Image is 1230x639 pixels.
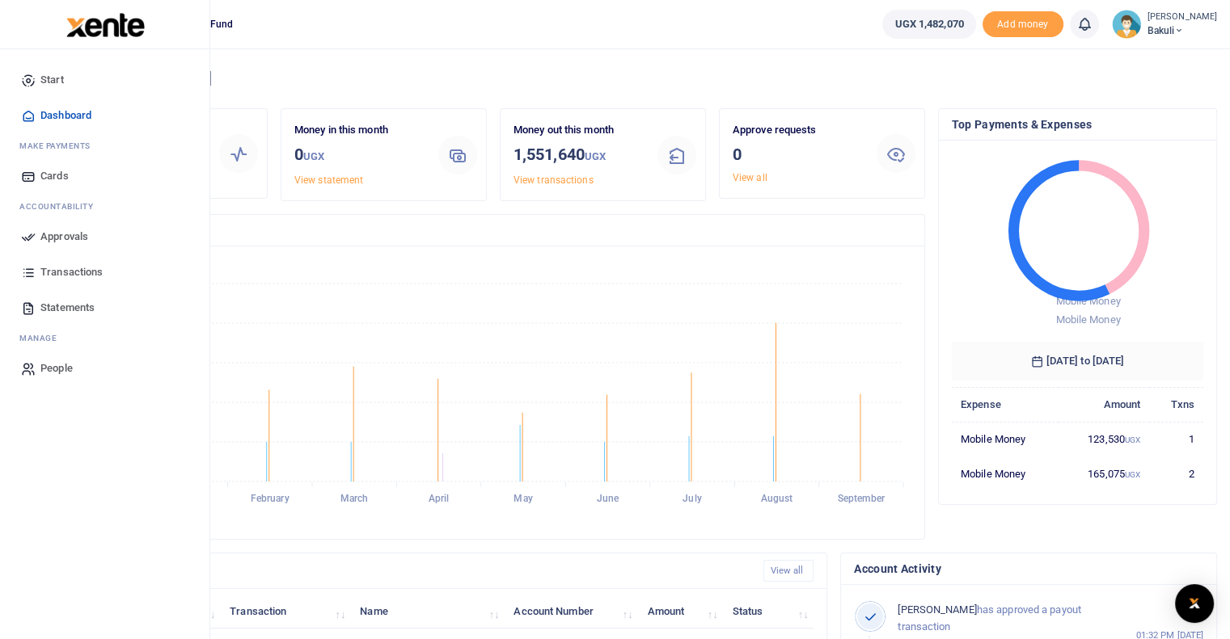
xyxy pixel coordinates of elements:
tspan: March [340,493,369,504]
a: People [13,351,197,386]
small: UGX [1125,435,1140,444]
li: M [13,326,197,351]
p: Money in this month [294,122,425,139]
a: Transactions [13,254,197,290]
th: Transaction: activate to sort column ascending [221,594,351,628]
tspan: August [761,493,793,504]
a: Cards [13,158,197,194]
tspan: April [429,493,450,504]
h3: 0 [294,142,425,169]
th: Amount [1059,387,1150,422]
span: Statements [40,300,95,316]
a: View all [733,172,767,183]
h4: Top Payments & Expenses [952,116,1203,133]
a: profile-user [PERSON_NAME] Bakuli [1112,10,1217,39]
li: Toup your wallet [983,11,1063,38]
p: Approve requests [733,122,864,139]
span: Bakuli [1148,23,1217,38]
span: Mobile Money [1055,313,1120,326]
li: Ac [13,194,197,219]
a: View all [763,560,814,582]
span: Transactions [40,264,103,280]
small: UGX [1125,470,1140,479]
h4: Recent Transactions [75,562,750,580]
h3: 1,551,640 [514,142,645,169]
td: 1 [1149,422,1203,456]
td: Mobile Money [952,456,1059,490]
tspan: February [251,493,290,504]
a: Add money [983,17,1063,29]
a: Approvals [13,219,197,254]
h3: 0 [733,142,864,166]
span: Mobile Money [1055,295,1120,307]
span: Add money [983,11,1063,38]
tspan: July [683,493,701,504]
small: UGX [303,150,324,162]
small: UGX [585,150,606,162]
a: View transactions [514,174,594,186]
h4: Account Activity [854,560,1203,578]
th: Amount: activate to sort column ascending [638,594,723,628]
span: Cards [40,168,69,184]
th: Txns [1149,387,1203,422]
p: Money out this month [514,122,645,139]
td: Mobile Money [952,422,1059,456]
span: UGX 1,482,070 [894,16,963,32]
a: UGX 1,482,070 [882,10,975,39]
span: ake Payments [27,140,91,152]
th: Account Number: activate to sort column ascending [505,594,638,628]
h6: [DATE] to [DATE] [952,342,1203,380]
tspan: June [597,493,619,504]
span: People [40,360,73,376]
a: View statement [294,174,363,186]
a: Start [13,62,197,98]
h4: Transactions Overview [75,221,911,239]
td: 2 [1149,456,1203,490]
tspan: September [838,493,886,504]
th: Status: activate to sort column ascending [723,594,814,628]
td: 123,530 [1059,422,1150,456]
td: 165,075 [1059,456,1150,490]
th: Name: activate to sort column ascending [351,594,505,628]
a: Statements [13,290,197,326]
img: logo-large [66,13,145,37]
span: countability [32,200,93,212]
small: [PERSON_NAME] [1148,11,1217,24]
span: [PERSON_NAME] [898,603,976,616]
span: Approvals [40,229,88,245]
a: Dashboard [13,98,197,133]
span: Start [40,72,64,88]
span: Dashboard [40,107,91,124]
h4: Hello [PERSON_NAME] [61,69,1217,87]
th: Expense [952,387,1059,422]
a: logo-small logo-large logo-large [65,18,145,30]
img: profile-user [1112,10,1141,39]
tspan: May [514,493,532,504]
span: anage [27,332,57,344]
li: Wallet ballance [876,10,982,39]
li: M [13,133,197,158]
div: Open Intercom Messenger [1175,584,1214,623]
